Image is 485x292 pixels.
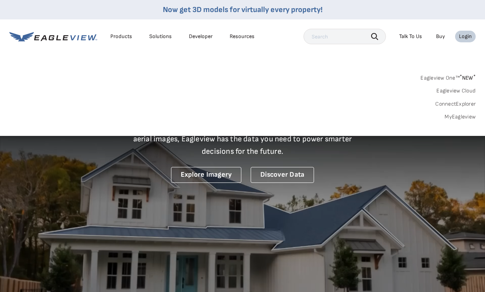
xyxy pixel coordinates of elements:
div: Talk To Us [399,33,422,40]
a: Developer [189,33,213,40]
a: Eagleview Cloud [436,87,476,94]
a: MyEagleview [445,113,476,120]
div: Products [110,33,132,40]
a: Eagleview One™*NEW* [420,72,476,81]
a: Now get 3D models for virtually every property! [163,5,323,14]
a: Buy [436,33,445,40]
div: Resources [230,33,255,40]
input: Search [304,29,386,44]
p: A new era starts here. Built on more than 3.5 billion high-resolution aerial images, Eagleview ha... [124,120,361,158]
a: ConnectExplorer [435,101,476,108]
span: NEW [460,75,476,81]
a: Discover Data [251,167,314,183]
a: Explore Imagery [171,167,242,183]
div: Solutions [149,33,172,40]
div: Login [459,33,472,40]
